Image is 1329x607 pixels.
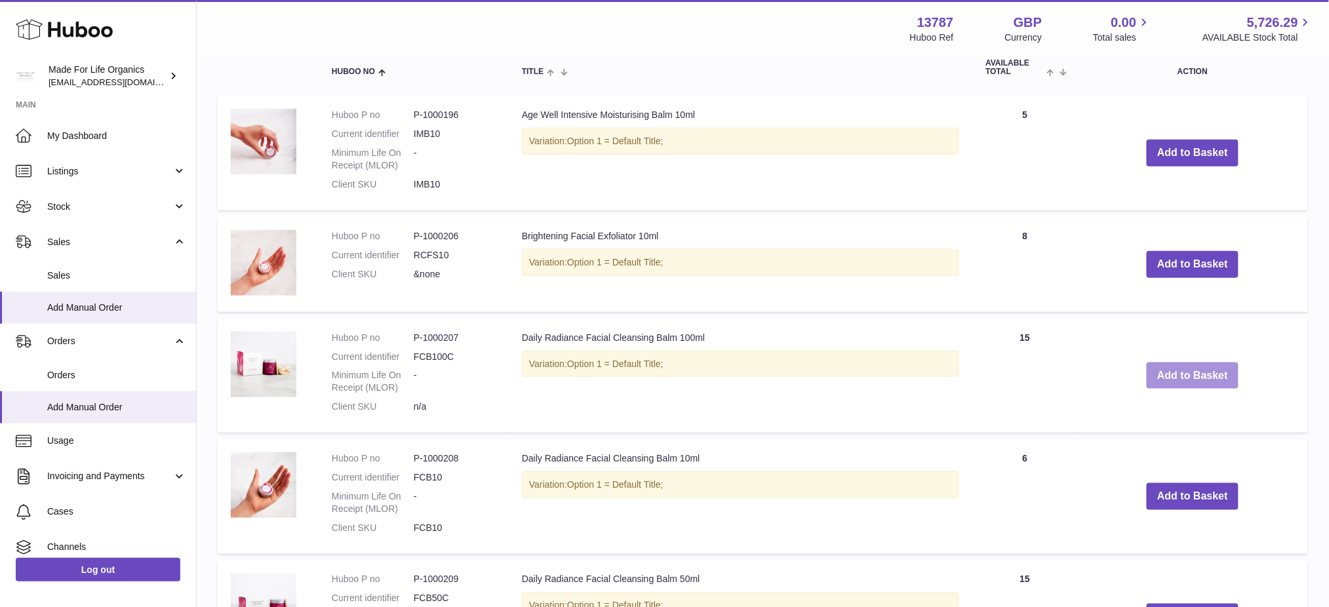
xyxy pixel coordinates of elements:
[414,490,496,515] dd: -
[16,66,35,86] img: internalAdmin-13787@internal.huboo.com
[47,165,172,178] span: Listings
[332,147,414,172] dt: Minimum Life On Receipt (MLOR)
[414,249,496,262] dd: RCFS10
[332,230,414,243] dt: Huboo P no
[567,359,664,369] span: Option 1 = Default Title;
[332,471,414,484] dt: Current identifier
[414,522,496,534] dd: FCB10
[972,319,1077,433] td: 15
[522,351,959,378] div: Variation:
[47,130,186,142] span: My Dashboard
[414,147,496,172] dd: -
[414,268,496,281] dd: &none
[1147,140,1239,166] button: Add to Basket
[332,249,414,262] dt: Current identifier
[567,479,664,490] span: Option 1 = Default Title;
[332,369,414,394] dt: Minimum Life On Receipt (MLOR)
[332,332,414,344] dt: Huboo P no
[332,109,414,121] dt: Huboo P no
[522,249,959,276] div: Variation:
[414,471,496,484] dd: FCB10
[972,439,1077,553] td: 6
[332,490,414,515] dt: Minimum Life On Receipt (MLOR)
[414,369,496,394] dd: -
[414,593,496,605] dd: FCB50C
[522,471,959,498] div: Variation:
[1147,251,1239,278] button: Add to Basket
[509,217,972,312] td: Brightening Facial Exfoliator 10ml
[332,268,414,281] dt: Client SKU
[47,236,172,248] span: Sales
[47,369,186,382] span: Orders
[231,452,296,518] img: Daily Radiance Facial Cleansing Balm 10ml
[1202,31,1313,44] span: AVAILABLE Stock Total
[47,435,186,447] span: Usage
[972,217,1077,312] td: 8
[47,505,186,518] span: Cases
[509,319,972,433] td: Daily Radiance Facial Cleansing Balm 100ml
[414,401,496,413] dd: n/a
[49,64,167,88] div: Made For Life Organics
[332,452,414,465] dt: Huboo P no
[47,269,186,282] span: Sales
[332,351,414,363] dt: Current identifier
[414,178,496,191] dd: IMB10
[332,68,375,76] span: Huboo no
[414,332,496,344] dd: P-1000207
[1014,14,1042,31] strong: GBP
[910,31,954,44] div: Huboo Ref
[1247,14,1298,31] span: 5,726.29
[332,401,414,413] dt: Client SKU
[47,201,172,213] span: Stock
[47,470,172,482] span: Invoicing and Payments
[1093,14,1151,44] a: 0.00 Total sales
[231,230,296,296] img: Brightening Facial Exfoliator 10ml
[47,302,186,314] span: Add Manual Order
[414,230,496,243] dd: P-1000206
[47,335,172,347] span: Orders
[972,96,1077,210] td: 5
[47,541,186,553] span: Channels
[231,332,296,397] img: Daily Radiance Facial Cleansing Balm 100ml
[332,593,414,605] dt: Current identifier
[332,128,414,140] dt: Current identifier
[414,128,496,140] dd: IMB10
[414,452,496,465] dd: P-1000208
[1077,46,1308,89] th: Action
[332,178,414,191] dt: Client SKU
[567,136,664,146] span: Option 1 = Default Title;
[985,59,1044,76] span: AVAILABLE Total
[1147,362,1239,389] button: Add to Basket
[917,14,954,31] strong: 13787
[522,68,544,76] span: Title
[1005,31,1042,44] div: Currency
[414,109,496,121] dd: P-1000196
[16,558,180,581] a: Log out
[509,96,972,210] td: Age Well Intensive Moisturising Balm 10ml
[332,522,414,534] dt: Client SKU
[332,574,414,586] dt: Huboo P no
[49,77,193,87] span: [EMAIL_ADDRESS][DOMAIN_NAME]
[414,574,496,586] dd: P-1000209
[47,401,186,414] span: Add Manual Order
[509,439,972,553] td: Daily Radiance Facial Cleansing Balm 10ml
[522,128,959,155] div: Variation:
[1111,14,1137,31] span: 0.00
[231,109,296,174] img: Age Well Intensive Moisturising Balm 10ml
[1202,14,1313,44] a: 5,726.29 AVAILABLE Stock Total
[1147,483,1239,510] button: Add to Basket
[1093,31,1151,44] span: Total sales
[567,257,664,267] span: Option 1 = Default Title;
[414,351,496,363] dd: FCB100C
